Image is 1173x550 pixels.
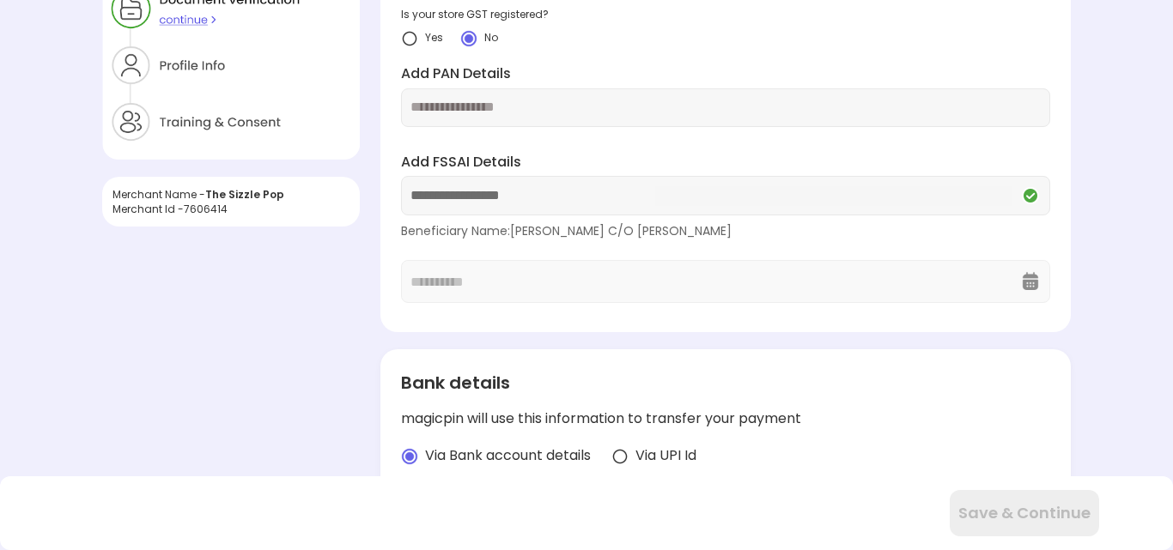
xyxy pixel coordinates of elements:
div: Merchant Name - [112,187,349,202]
span: Via UPI Id [635,446,696,466]
span: Yes [425,30,443,45]
img: Q2VREkDUCX-Nh97kZdnvclHTixewBtwTiuomQU4ttMKm5pUNxe9W_NURYrLCGq_Mmv0UDstOKswiepyQhkhj-wqMpwXa6YfHU... [1020,185,1041,206]
img: radio [611,448,629,465]
div: Beneficiary Name: [PERSON_NAME] C/O [PERSON_NAME] [401,222,1049,239]
span: No [484,30,498,45]
label: Add FSSAI Details [401,153,1049,172]
button: Save & Continue [950,490,1099,536]
div: Merchant Id - 7606414 [112,202,349,216]
div: Is your store GST registered? [401,7,1049,21]
span: Via Bank account details [425,446,591,466]
div: Bank details [401,370,1049,396]
img: radio [401,448,418,465]
img: crlYN1wOekqfTXo2sKdO7mpVD4GIyZBlBCY682TI1bTNaOsxckEXOmACbAD6EYcPGHR5wXB9K-wSeRvGOQTikGGKT-kEDVP-b... [460,30,477,47]
label: Add PAN Details [401,64,1049,84]
div: magicpin will use this information to transfer your payment [401,409,1049,429]
img: yidvdI1b1At5fYgYeHdauqyvT_pgttO64BpF2mcDGQwz_NKURL8lp7m2JUJk3Onwh4FIn8UgzATYbhG5vtZZpSXeknhWnnZDd... [401,30,418,47]
span: The Sizzle Pop [205,187,284,202]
